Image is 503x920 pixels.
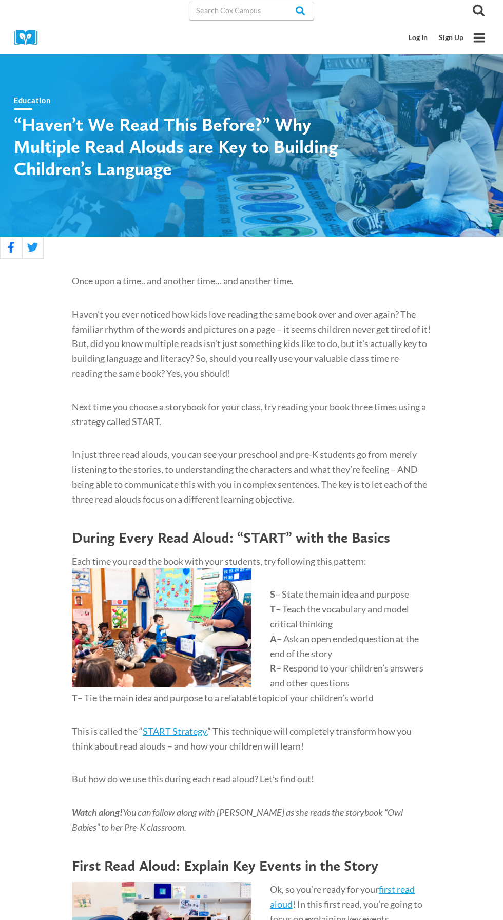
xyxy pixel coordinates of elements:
[72,401,426,427] span: Next time you choose a storybook for your class, try reading your book three times using a strate...
[270,662,276,674] b: R
[469,28,489,48] button: Open menu
[14,113,373,180] h1: “Haven’t We Read This Before?” Why Multiple Read Alouds are Key to Building Children’s Language
[72,309,431,379] span: Haven’t you ever noticed how kids love reading the same book over and over again? The familiar rh...
[78,692,374,703] span: – Tie the main idea and purpose to a relatable topic of your children’s world
[72,555,366,567] span: Each time you read the book with your students, try following this pattern:
[189,2,314,20] input: Search Cox Campus
[270,588,275,600] b: S
[72,807,123,818] i: Watch along!
[275,588,409,600] span: – State the main idea and purpose
[403,28,469,47] nav: Secondary Mobile Navigation
[143,725,207,737] a: START Strategy.
[270,603,276,615] b: T
[270,884,379,895] span: Ok, so you’re ready for your
[72,568,252,687] img: teacher doing read aloud with pre-k classroom
[72,807,403,833] span: You can follow along with [PERSON_NAME] as she reads the storybook “Owl Babies” to her Pre-K clas...
[270,603,409,629] span: – Teach the vocabulary and model critical thinking
[270,633,277,644] b: A
[72,773,314,784] span: But how do we use this during each read aloud? Let’s find out!
[72,275,294,286] span: Once upon a time.. and another time… and another time.
[72,725,143,737] span: This is called the “
[14,96,50,105] a: Education
[72,449,427,504] span: In just three read alouds, you can see your preschool and pre-K students go from merely listening...
[270,662,423,688] span: – Respond to your children’s answers and other questions
[433,28,469,47] a: Sign Up
[403,28,434,47] a: Log In
[72,529,431,547] h3: During Every Read Aloud: “START” with the Basics
[14,30,45,46] img: Cox Campus
[72,725,412,752] span: ” This technique will completely transform how you think about read alouds – and how your childre...
[72,857,431,875] h3: First Read Aloud: Explain Key Events in the Story
[270,884,415,910] a: first read aloud
[72,692,78,703] b: T
[270,633,419,659] span: – Ask an open ended question at the end of the story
